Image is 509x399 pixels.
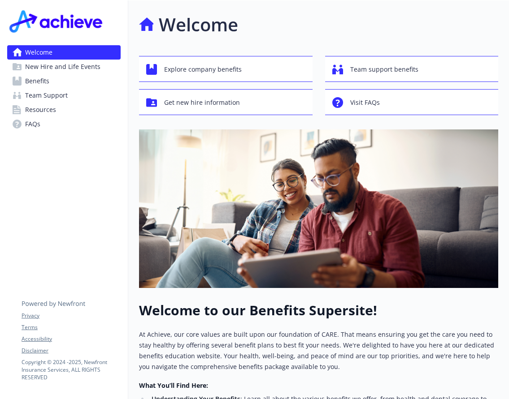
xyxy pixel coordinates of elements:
a: Welcome [7,45,121,60]
span: Visit FAQs [350,94,380,111]
span: Team Support [25,88,68,103]
span: FAQs [25,117,40,131]
img: overview page banner [139,129,498,288]
h1: Welcome [159,11,238,38]
span: Team support benefits [350,61,418,78]
p: At Achieve, our core values are built upon our foundation of CARE. That means ensuring you get th... [139,329,498,372]
a: Terms [22,323,120,331]
a: Resources [7,103,121,117]
span: Welcome [25,45,52,60]
span: Benefits [25,74,49,88]
a: Team Support [7,88,121,103]
strong: What You’ll Find Here: [139,381,208,390]
button: Explore company benefits [139,56,313,82]
p: Copyright © 2024 - 2025 , Newfront Insurance Services, ALL RIGHTS RESERVED [22,358,120,381]
button: Team support benefits [325,56,499,82]
span: Get new hire information [164,94,240,111]
button: Visit FAQs [325,89,499,115]
a: New Hire and Life Events [7,60,121,74]
a: Benefits [7,74,121,88]
h1: Welcome to our Benefits Supersite! [139,302,498,318]
span: Resources [25,103,56,117]
a: Disclaimer [22,347,120,355]
a: Privacy [22,312,120,320]
a: Accessibility [22,335,120,343]
span: New Hire and Life Events [25,60,100,74]
a: FAQs [7,117,121,131]
span: Explore company benefits [164,61,242,78]
button: Get new hire information [139,89,313,115]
